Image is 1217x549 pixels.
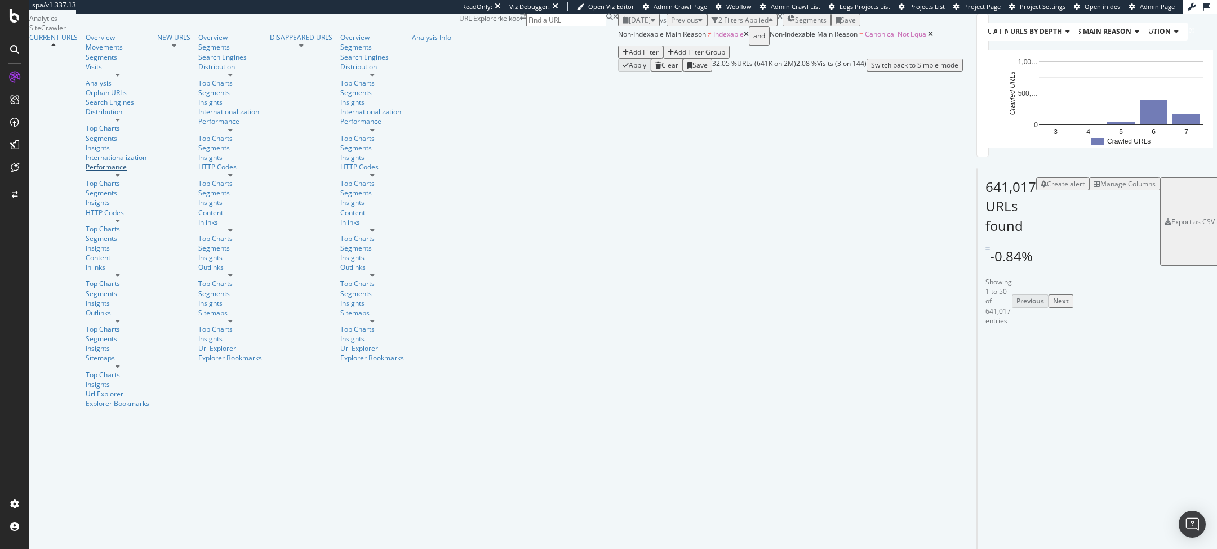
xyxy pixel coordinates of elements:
span: Non-Indexable Main Reason [618,29,706,39]
span: Open in dev [1085,2,1121,11]
span: Webflow [726,2,752,11]
button: 2 Filters Applied [707,14,778,26]
text: 1,00… [1018,58,1038,66]
button: [DATE] [618,14,660,26]
button: Manage Columns [1089,177,1160,190]
text: 0 [1034,121,1038,129]
a: Segments [86,188,149,198]
div: SiteCrawler [29,23,459,33]
svg: A chart. [1002,50,1207,148]
a: Performance [86,162,149,172]
div: Movements [86,42,149,52]
a: Segments [340,289,404,298]
div: Overview [340,33,404,42]
div: Insights [86,143,149,153]
div: Top Charts [340,178,404,188]
a: Project Page [953,2,1001,11]
a: Inlinks [198,217,262,227]
div: Segments [86,133,149,143]
div: Distribution [198,62,262,72]
span: Admin Crawl Page [654,2,707,11]
div: Orphan URLs [86,88,149,97]
span: Non-Indexable URLs Main Reason [1005,26,1131,36]
a: Outlinks [340,262,404,272]
text: Crawled URLs [1009,72,1016,115]
div: Insights [198,298,262,308]
a: NEW URLS [157,33,190,42]
span: = [859,29,863,39]
a: Top Charts [340,279,404,288]
div: Segments [86,52,149,62]
a: Top Charts [86,370,149,380]
a: Outlinks [86,308,149,318]
div: Search Engines [86,97,134,107]
div: Segments [86,234,149,243]
a: Insights [198,198,262,207]
div: Save [692,60,708,70]
a: Top Charts [340,324,404,334]
div: Top Charts [198,279,262,288]
button: Create alert [1036,177,1089,190]
a: HTTP Codes [86,208,149,217]
a: Admin Crawl List [760,2,820,11]
a: Segments [198,42,262,52]
a: Insights [340,153,404,162]
a: Overview [86,33,149,42]
button: Add Filter [618,46,663,59]
div: ReadOnly: [462,2,492,11]
text: 6 [1152,128,1156,136]
a: Top Charts [340,234,404,243]
a: Insights [340,334,404,343]
a: Insights [86,243,149,253]
div: Insights [198,334,262,343]
a: Search Engines [340,52,389,62]
div: Top Charts [340,133,404,143]
a: Top Charts [86,279,149,288]
a: Analysis [86,78,149,88]
div: Save [841,15,856,25]
a: Segments [198,88,262,97]
span: Projects List [909,2,945,11]
div: A chart. [991,50,1196,148]
a: Top Charts [86,123,149,133]
a: Insights [86,198,149,207]
div: Insights [340,97,404,107]
a: Outlinks [198,262,262,272]
span: ≠ [708,29,712,39]
div: Segments [198,243,262,253]
a: Content [198,208,262,217]
a: Segments [340,88,404,97]
a: Content [340,208,404,217]
div: Segments [86,289,149,298]
div: and [753,28,765,44]
div: Inlinks [86,262,149,272]
div: Explorer Bookmarks [86,399,149,408]
a: Internationalization [86,153,149,162]
span: vs [660,15,667,25]
div: Segments [340,243,404,253]
a: Admin Page [1129,2,1175,11]
a: Insights [340,198,404,207]
a: Analysis Info [412,33,451,42]
a: Insights [86,298,149,308]
a: Sitemaps [86,353,149,363]
h4: Non-Indexable URLs Main Reason [1002,23,1148,41]
div: Segments [340,42,404,52]
div: Performance [340,117,404,126]
span: URLs by Depth [1010,26,1062,36]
